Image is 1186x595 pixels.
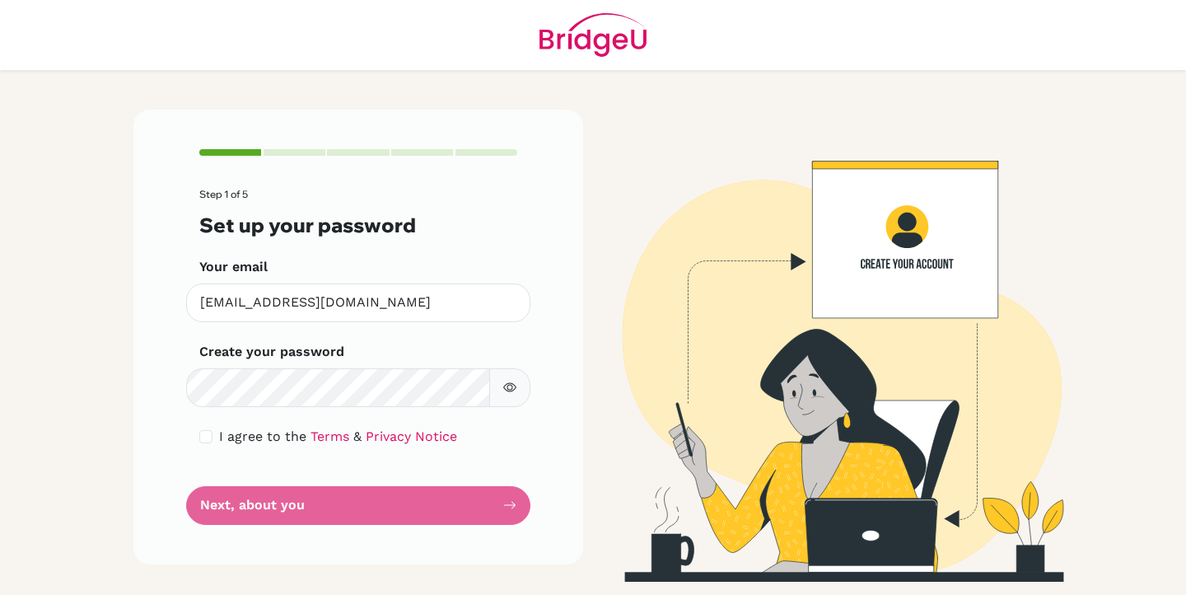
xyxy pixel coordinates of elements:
[311,429,349,444] a: Terms
[199,188,248,200] span: Step 1 of 5
[199,342,344,362] label: Create your password
[186,283,530,322] input: Insert your email*
[199,213,517,237] h3: Set up your password
[199,257,268,277] label: Your email
[219,429,306,444] span: I agree to the
[366,429,457,444] a: Privacy Notice
[353,429,362,444] span: &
